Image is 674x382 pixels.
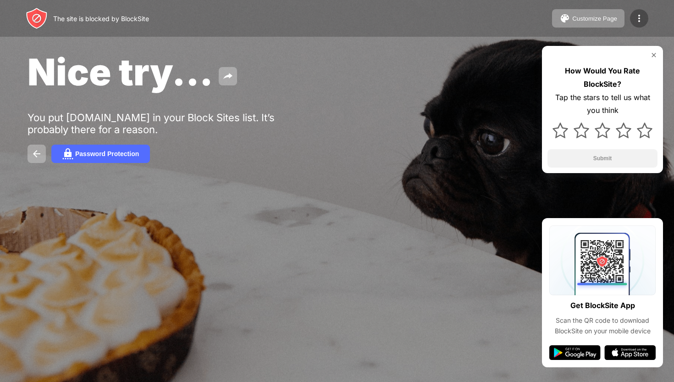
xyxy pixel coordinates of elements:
div: Password Protection [75,150,139,157]
div: Tap the stars to tell us what you think [547,91,657,118]
img: header-logo.svg [26,7,48,29]
span: Nice try... [28,50,213,94]
button: Customize Page [552,9,624,28]
img: share.svg [222,71,233,82]
img: qrcode.svg [549,225,656,295]
img: password.svg [62,148,73,159]
button: Submit [547,149,657,168]
img: star.svg [574,123,589,138]
img: app-store.svg [604,345,656,360]
button: Password Protection [51,145,150,163]
img: star.svg [552,123,568,138]
img: google-play.svg [549,345,601,360]
img: star.svg [595,123,610,138]
img: star.svg [637,123,652,138]
div: Get BlockSite App [570,299,635,312]
img: pallet.svg [559,13,570,24]
img: rate-us-close.svg [650,51,657,59]
img: star.svg [616,123,631,138]
img: menu-icon.svg [634,13,645,24]
div: Customize Page [572,15,617,22]
div: The site is blocked by BlockSite [53,15,149,22]
img: back.svg [31,148,42,159]
div: How Would You Rate BlockSite? [547,64,657,91]
div: You put [DOMAIN_NAME] in your Block Sites list. It’s probably there for a reason. [28,112,311,135]
div: Scan the QR code to download BlockSite on your mobile device [549,315,656,336]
